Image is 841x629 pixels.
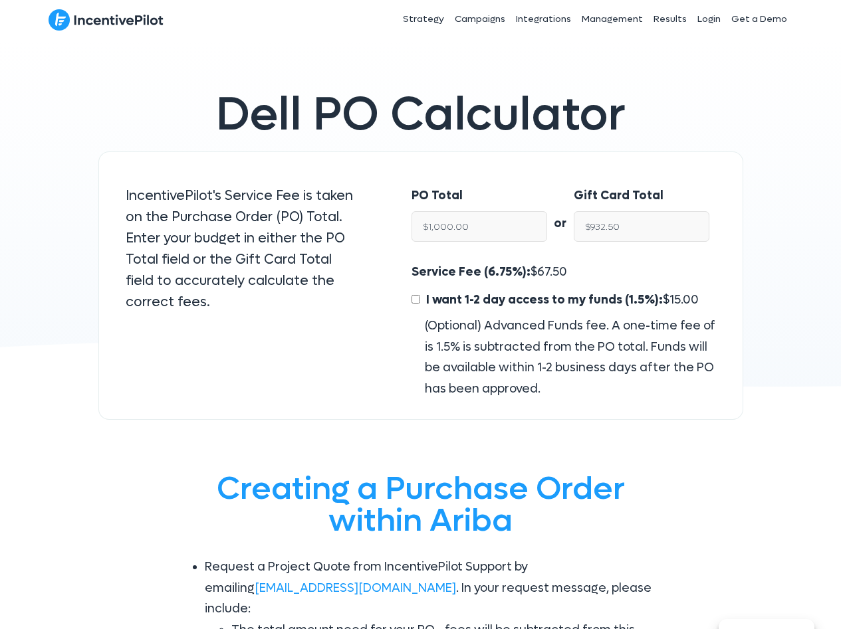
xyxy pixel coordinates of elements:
[537,264,567,280] span: 67.50
[423,292,699,308] span: $
[574,185,663,207] label: Gift Card Total
[692,3,726,36] a: Login
[726,3,792,36] a: Get a Demo
[398,3,449,36] a: Strategy
[49,9,164,31] img: IncentivePilot
[412,264,531,280] span: Service Fee (6.75%):
[217,468,625,541] span: Creating a Purchase Order within Ariba
[669,292,699,308] span: 15.00
[126,185,359,313] p: IncentivePilot's Service Fee is taken on the Purchase Order (PO) Total. Enter your budget in eith...
[449,3,511,36] a: Campaigns
[412,295,420,304] input: I want 1-2 day access to my funds (1.5%):$15.00
[547,185,574,234] div: or
[412,185,463,207] label: PO Total
[412,262,715,399] div: $
[576,3,648,36] a: Management
[426,292,663,308] span: I want 1-2 day access to my funds (1.5%):
[306,3,793,36] nav: Header Menu
[412,315,715,399] div: (Optional) Advanced Funds fee. A one-time fee of is 1.5% is subtracted from the PO total. Funds w...
[255,581,456,596] a: [EMAIL_ADDRESS][DOMAIN_NAME]
[511,3,576,36] a: Integrations
[216,84,626,145] span: Dell PO Calculator
[648,3,692,36] a: Results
